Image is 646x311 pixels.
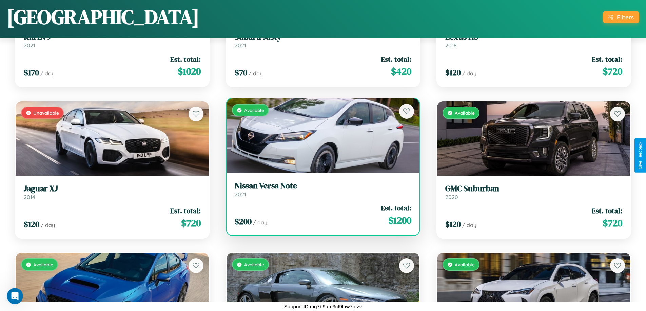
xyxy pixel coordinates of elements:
[381,54,411,64] span: Est. total:
[603,216,622,230] span: $ 720
[455,262,475,267] span: Available
[170,54,201,64] span: Est. total:
[24,219,39,230] span: $ 120
[41,222,55,228] span: / day
[603,65,622,78] span: $ 720
[244,262,264,267] span: Available
[24,184,201,194] h3: Jaguar XJ
[40,70,55,77] span: / day
[235,67,247,78] span: $ 70
[445,184,622,200] a: GMC Suburban2020
[24,32,201,49] a: Kia EV92021
[33,110,59,116] span: Unavailable
[638,142,643,169] div: Give Feedback
[235,181,412,191] h3: Nissan Versa Note
[24,194,35,200] span: 2014
[462,70,476,77] span: / day
[33,262,53,267] span: Available
[235,42,246,49] span: 2021
[181,216,201,230] span: $ 720
[178,65,201,78] span: $ 1020
[445,42,457,49] span: 2018
[235,216,252,227] span: $ 200
[235,181,412,198] a: Nissan Versa Note2021
[592,206,622,216] span: Est. total:
[284,302,362,311] p: Support ID: mg7b9am3cf9lhw7ptzv
[381,203,411,213] span: Est. total:
[170,206,201,216] span: Est. total:
[24,67,39,78] span: $ 170
[445,67,461,78] span: $ 120
[592,54,622,64] span: Est. total:
[253,219,267,226] span: / day
[445,194,458,200] span: 2020
[391,65,411,78] span: $ 420
[388,214,411,227] span: $ 1200
[249,70,263,77] span: / day
[24,42,35,49] span: 2021
[244,107,264,113] span: Available
[445,184,622,194] h3: GMC Suburban
[455,110,475,116] span: Available
[235,32,412,49] a: Subaru Justy2021
[235,191,246,198] span: 2021
[617,14,634,21] div: Filters
[7,3,199,31] h1: [GEOGRAPHIC_DATA]
[7,288,23,304] iframe: Intercom live chat
[445,32,622,49] a: Lexus HS2018
[603,11,639,23] button: Filters
[445,219,461,230] span: $ 120
[24,184,201,200] a: Jaguar XJ2014
[462,222,476,228] span: / day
